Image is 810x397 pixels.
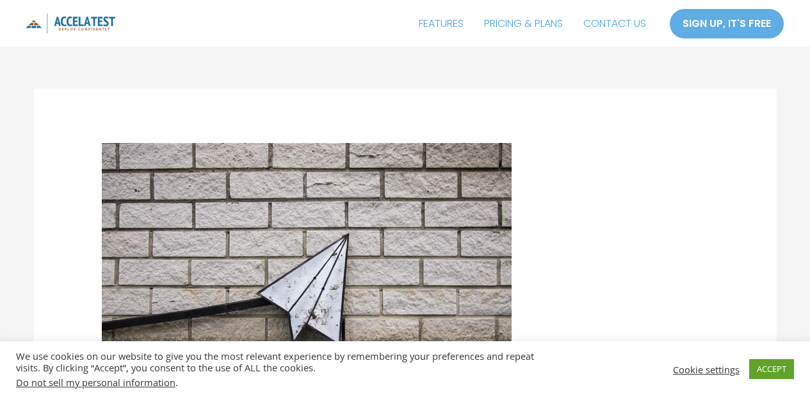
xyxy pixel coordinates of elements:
[409,8,474,40] a: FEATURES
[474,8,573,40] a: PRICING & PLANS
[669,8,784,39] a: SIGN UP, IT'S FREE
[16,376,175,389] a: Do not sell my personal information
[16,376,561,388] div: .
[573,8,656,40] a: CONTACT US
[749,359,794,379] a: ACCEPT
[673,364,740,375] a: Cookie settings
[16,350,561,388] div: We use cookies on our website to give you the most relevant experience by remembering your prefer...
[26,13,115,33] img: icon
[409,8,656,40] nav: Site Navigation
